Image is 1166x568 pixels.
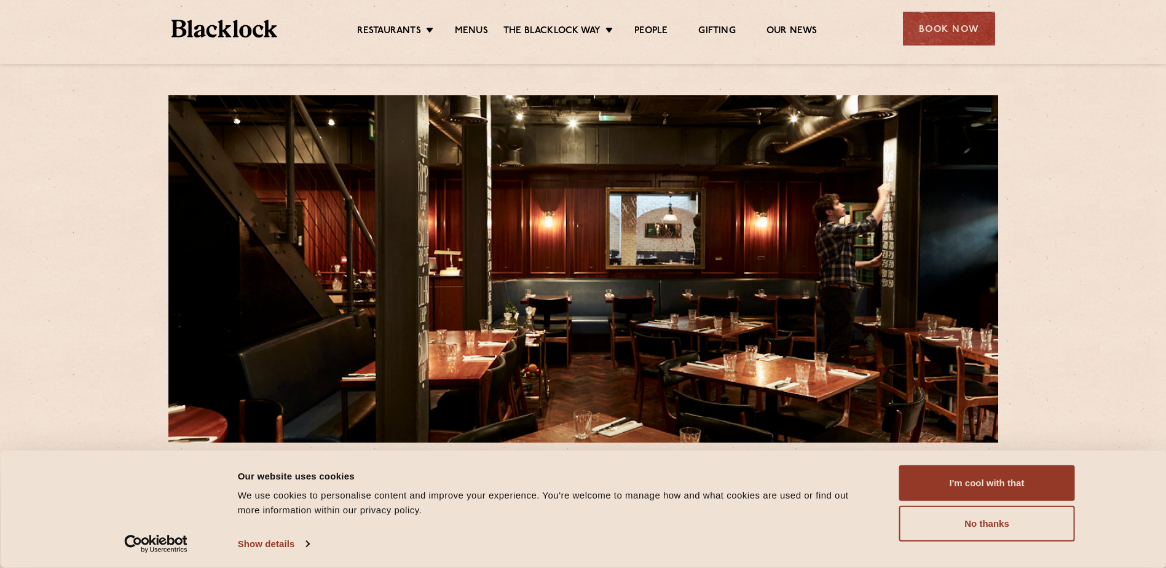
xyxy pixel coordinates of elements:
a: Show details [238,535,309,553]
a: Usercentrics Cookiebot - opens in a new window [102,535,210,553]
a: The Blacklock Way [503,25,601,39]
a: Menus [455,25,488,39]
a: Gifting [698,25,735,39]
div: Our website uses cookies [238,468,872,483]
a: People [634,25,668,39]
div: Book Now [903,12,995,45]
button: No thanks [899,506,1075,542]
div: We use cookies to personalise content and improve your experience. You're welcome to manage how a... [238,488,872,518]
a: Our News [766,25,817,39]
button: I'm cool with that [899,465,1075,501]
a: Restaurants [357,25,421,39]
img: BL_Textured_Logo-footer-cropped.svg [171,20,278,37]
